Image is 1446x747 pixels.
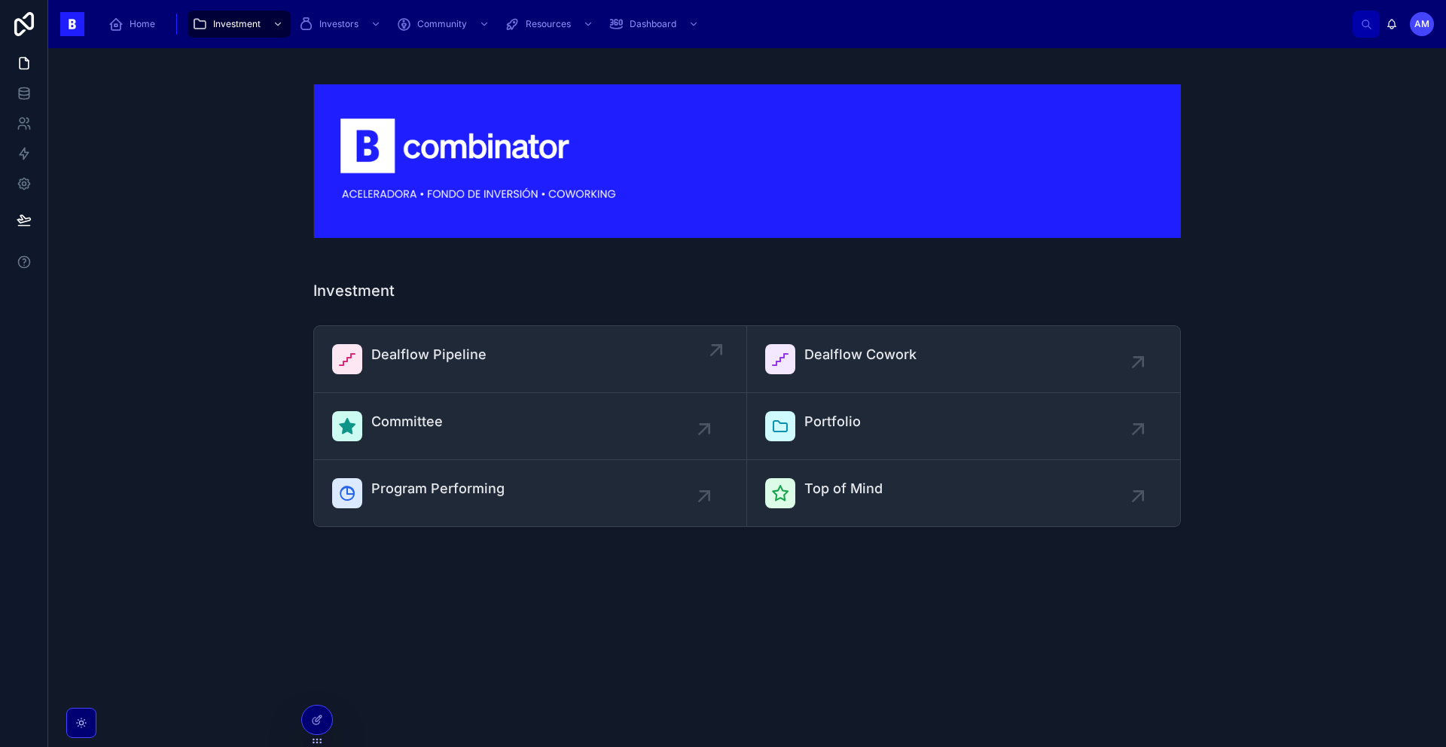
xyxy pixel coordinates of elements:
a: Dealflow Cowork [747,326,1180,393]
span: Program Performing [371,478,505,499]
img: 18590-Captura-de-Pantalla-2024-03-07-a-las-17.49.44.png [313,84,1181,238]
img: App logo [60,12,84,36]
a: Investors [294,11,389,38]
span: Investment [213,18,261,30]
span: Community [417,18,467,30]
span: AM [1414,18,1429,30]
a: Investment [188,11,291,38]
a: Community [392,11,497,38]
span: Dealflow Cowork [804,344,917,365]
span: Home [130,18,155,30]
span: Dashboard [630,18,676,30]
a: Resources [500,11,601,38]
a: Portfolio [747,393,1180,460]
a: Home [104,11,166,38]
span: Resources [526,18,571,30]
a: Dealflow Pipeline [314,326,747,393]
span: Investors [319,18,358,30]
span: Portfolio [804,411,861,432]
a: Dashboard [604,11,706,38]
span: Dealflow Pipeline [371,344,487,365]
a: Committee [314,393,747,460]
span: Committee [371,411,443,432]
span: Top of Mind [804,478,883,499]
h1: Investment [313,280,395,301]
a: Program Performing [314,460,747,526]
div: scrollable content [96,8,1353,41]
a: Top of Mind [747,460,1180,526]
